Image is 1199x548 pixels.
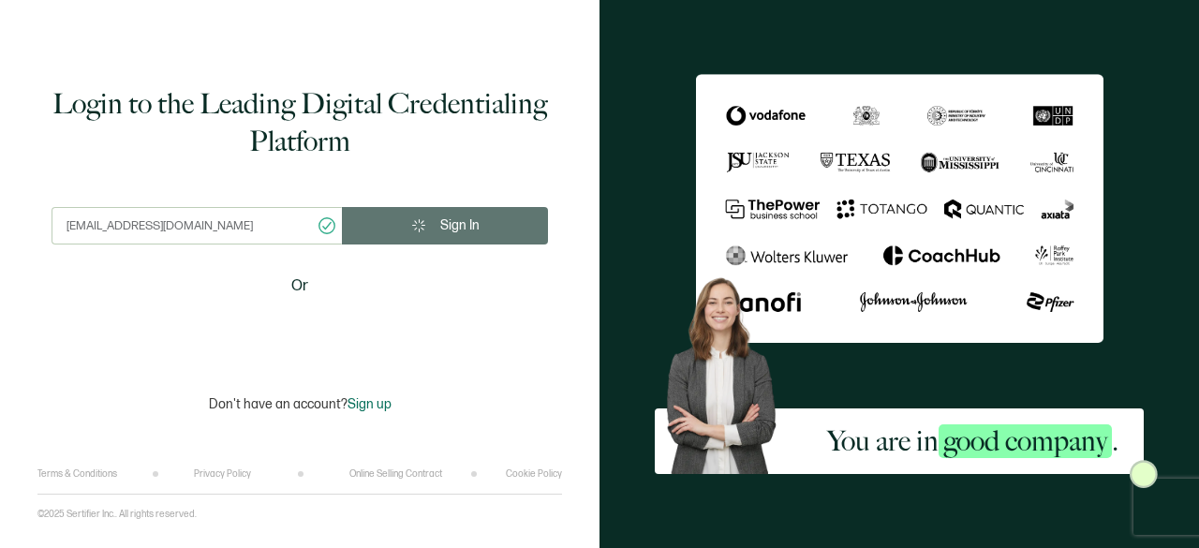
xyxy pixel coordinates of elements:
[1130,460,1158,488] img: Sertifier Login
[506,468,562,480] a: Cookie Policy
[52,207,342,244] input: Enter your work email address
[194,468,251,480] a: Privacy Policy
[349,468,442,480] a: Online Selling Contract
[317,215,337,236] ion-icon: checkmark circle outline
[209,396,392,412] p: Don't have an account?
[827,422,1118,460] h2: You are in .
[291,274,308,298] span: Or
[183,310,417,351] iframe: Sign in with Google Button
[348,396,392,412] span: Sign up
[655,268,802,474] img: Sertifier Login - You are in <span class="strong-h">good company</span>. Hero
[696,74,1103,343] img: Sertifier Login - You are in <span class="strong-h">good company</span>.
[939,424,1112,458] span: good company
[52,85,548,160] h1: Login to the Leading Digital Credentialing Platform
[37,509,197,520] p: ©2025 Sertifier Inc.. All rights reserved.
[37,468,117,480] a: Terms & Conditions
